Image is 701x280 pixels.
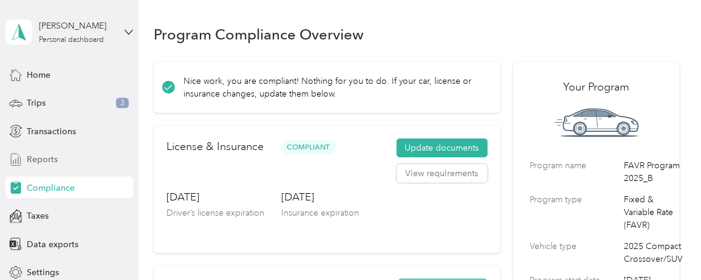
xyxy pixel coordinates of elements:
span: Reports [27,153,58,166]
span: Compliant [281,140,337,154]
p: Nice work, you are compliant! Nothing for you to do. If your car, license or insurance changes, u... [183,75,484,100]
span: 2025 Compact Crossover/SUV [624,240,683,265]
button: View requirements [397,164,488,183]
label: Program type [530,193,620,231]
span: Compliance [27,182,75,194]
span: Fixed & Variable Rate (FAVR) [624,193,683,231]
div: Personal dashboard [39,36,104,44]
h2: Your Program [530,79,663,95]
span: Trips [27,97,46,109]
label: Vehicle type [530,240,620,265]
p: Driver’s license expiration [166,207,264,219]
h3: [DATE] [166,190,264,205]
iframe: Everlance-gr Chat Button Frame [633,212,701,280]
button: Update documents [397,138,488,158]
h2: License & Insurance [166,138,264,155]
h1: Program Compliance Overview [154,28,364,41]
span: FAVR Program 2025_B [624,159,683,185]
span: 3 [116,98,129,109]
label: Program name [530,159,620,185]
div: [PERSON_NAME] [39,19,115,32]
p: Insurance expiration [281,207,359,219]
span: Home [27,69,50,81]
span: Taxes [27,210,49,222]
span: Transactions [27,125,76,138]
h3: [DATE] [281,190,359,205]
span: Data exports [27,238,78,251]
span: Settings [27,266,59,279]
